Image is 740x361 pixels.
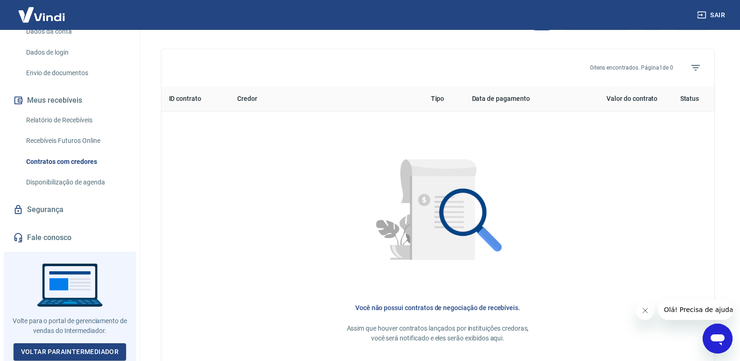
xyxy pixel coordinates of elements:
iframe: Botão para abrir a janela de mensagens [703,324,733,354]
span: Assim que houver contratos lançados por instituições credoras, você será notificado e eles serão ... [347,325,529,342]
a: Fale conosco [11,227,128,248]
iframe: Mensagem da empresa [658,299,733,320]
a: Relatório de Recebíveis [22,111,128,130]
a: Disponibilização de agenda [22,173,128,192]
th: Data de pagamento [465,86,570,112]
a: Envio de documentos [22,64,128,83]
button: Meus recebíveis [11,90,128,111]
th: ID contrato [162,86,230,112]
img: Nenhum item encontrado [352,127,524,299]
button: Sair [695,7,729,24]
th: Status [665,86,714,112]
img: Vindi [11,0,72,29]
a: Voltar paraIntermediador [14,343,127,361]
p: 0 itens encontrados. Página 1 de 0 [590,64,673,72]
span: Filtros [684,57,707,79]
th: Tipo [423,86,465,112]
a: Segurança [11,199,128,220]
a: Recebíveis Futuros Online [22,131,128,150]
iframe: Fechar mensagem [636,301,655,320]
h6: Você não possui contratos de negociação de recebíveis. [176,303,699,312]
a: Dados da conta [22,22,128,41]
a: Dados de login [22,43,128,62]
span: Olá! Precisa de ajuda? [6,7,78,14]
th: Credor [230,86,423,112]
th: Valor do contrato [570,86,665,112]
a: Contratos com credores [22,152,128,171]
